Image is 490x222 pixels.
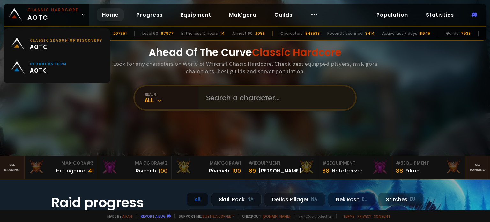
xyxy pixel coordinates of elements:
[405,167,419,175] div: Erkah
[209,167,229,175] div: Rîvench
[4,4,89,26] a: Classic HardcoreAOTC
[98,156,171,179] a: Mak'Gora#2Rivench100
[220,31,225,36] div: 14
[396,166,403,175] div: 88
[446,31,458,36] div: Guilds
[136,167,156,175] div: Rivench
[160,160,167,166] span: # 2
[410,196,415,203] small: EU
[238,214,290,218] span: Checkout
[357,214,371,218] a: Privacy
[232,166,241,175] div: 100
[30,61,67,66] small: Plunderstorm
[86,160,94,166] span: # 3
[110,60,380,75] h3: Look for any characters on World of Warcraft Classic Hardcore. Check best equipped players, mak'g...
[102,160,167,166] div: Mak'Gora
[249,160,255,166] span: # 1
[27,7,78,13] small: Classic Hardcore
[245,156,318,179] a: #1Equipment89[PERSON_NAME]
[249,166,256,175] div: 89
[145,92,198,96] div: realm
[159,166,167,175] div: 100
[224,8,262,21] a: Mak'gora
[294,214,332,218] span: v. d752d5 - production
[327,31,363,36] div: Recently scanned
[175,8,216,21] a: Equipment
[51,193,179,213] h1: Raid progress
[255,31,265,36] div: 2098
[280,31,303,36] div: Characters
[235,160,241,166] span: # 1
[465,156,490,179] a: Seeranking
[186,193,208,206] div: All
[421,8,459,21] a: Statistics
[28,160,94,166] div: Mak'Gora
[131,8,168,21] a: Progress
[203,214,234,218] a: Buy me a coffee
[461,31,471,36] div: 7538
[145,96,198,104] div: All
[232,31,253,36] div: Almost 60
[103,214,132,218] span: Made by
[30,42,102,50] span: AOTC
[311,196,317,203] small: NA
[343,214,355,218] a: Terms
[174,214,234,218] span: Support me,
[332,167,362,175] div: Notafreezer
[269,8,298,21] a: Guilds
[8,32,106,56] a: Classic Season of DiscoveryAOTC
[56,167,85,175] div: Hittinghard
[149,45,341,60] h1: Ahead Of The Curve
[318,156,392,179] a: #2Equipment88Notafreezer
[322,166,329,175] div: 88
[122,214,132,218] a: a fan
[161,31,174,36] div: 67977
[258,167,301,175] div: [PERSON_NAME]
[396,160,403,166] span: # 3
[175,160,241,166] div: Mak'Gora
[142,31,158,36] div: Level 60
[247,196,254,203] small: NA
[172,156,245,179] a: Mak'Gora#1Rîvench100
[396,160,461,166] div: Equipment
[328,193,375,206] div: Nek'Rosh
[30,38,102,42] small: Classic Season of Discovery
[27,7,78,22] span: AOTC
[392,156,465,179] a: #3Equipment88Erkah
[30,66,67,74] span: AOTC
[97,8,124,21] a: Home
[374,214,390,218] a: Consent
[181,31,218,36] div: In the last 12 hours
[113,31,127,36] div: 207351
[252,45,341,59] span: Classic Hardcore
[202,86,348,109] input: Search a character...
[378,193,423,206] div: Stitches
[322,160,388,166] div: Equipment
[365,31,375,36] div: 3414
[371,8,413,21] a: Population
[263,214,290,218] a: [DOMAIN_NAME]
[211,193,262,206] div: Skull Rock
[420,31,430,36] div: 11645
[8,56,106,80] a: PlunderstormAOTC
[88,166,94,175] div: 41
[305,31,320,36] div: 848538
[25,156,98,179] a: Mak'Gora#3Hittinghard41
[264,193,325,206] div: Defias Pillager
[141,214,166,218] a: Report a bug
[382,31,417,36] div: Active last 7 days
[362,196,367,203] small: EU
[249,160,314,166] div: Equipment
[322,160,330,166] span: # 2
